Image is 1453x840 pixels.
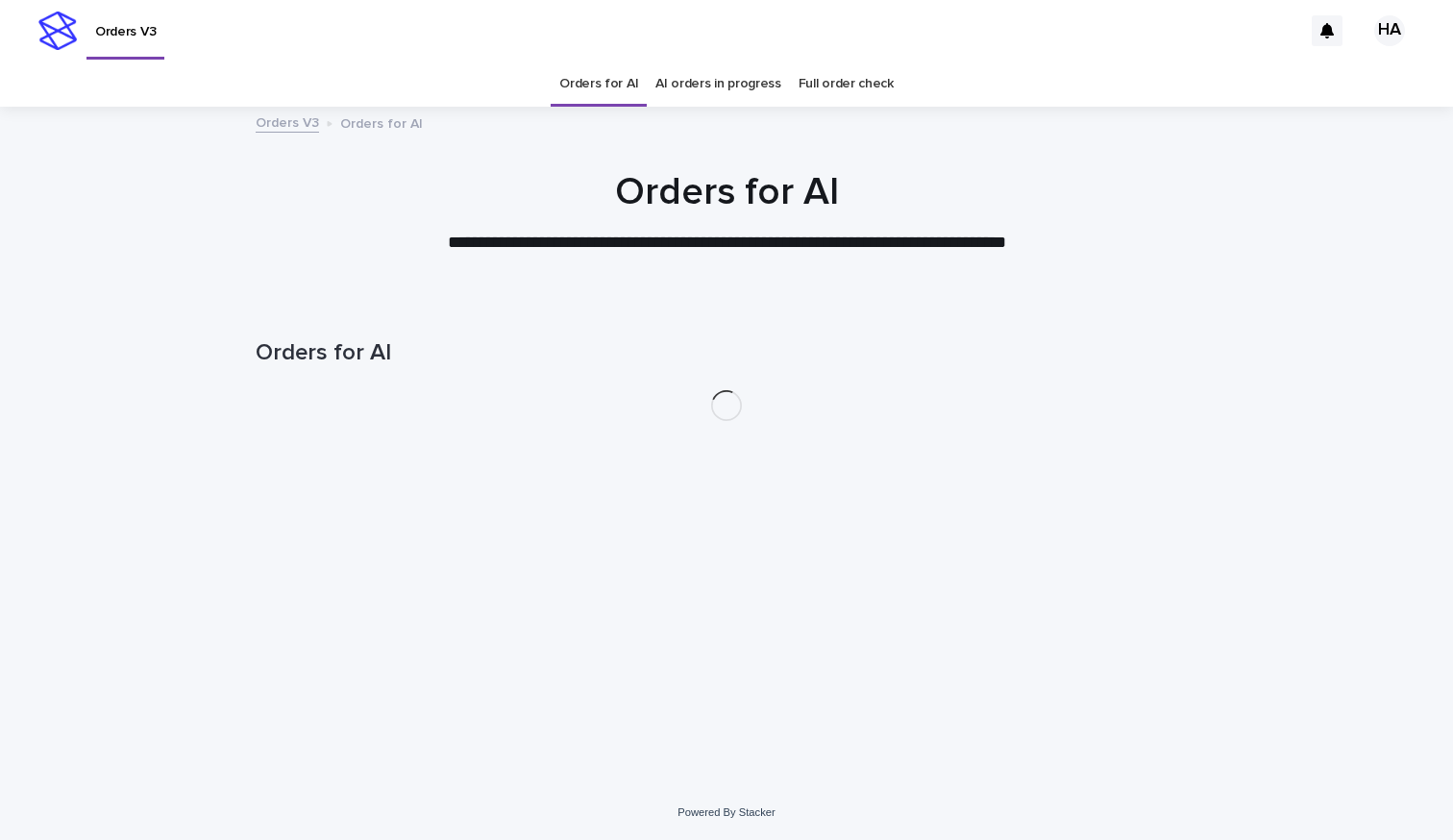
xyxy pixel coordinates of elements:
h1: Orders for AI [256,169,1197,215]
p: Orders for AI [340,111,423,133]
a: Orders for AI [559,62,638,107]
a: Orders V3 [256,111,319,133]
a: Full order check [799,62,894,107]
div: HA [1374,15,1405,46]
h1: Orders for AI [256,339,1197,367]
img: stacker-logo-s-only.png [38,12,77,50]
a: Powered By Stacker [677,806,775,818]
a: AI orders in progress [655,62,781,107]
